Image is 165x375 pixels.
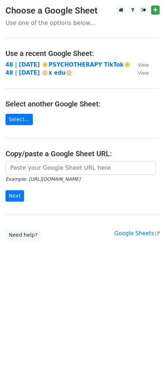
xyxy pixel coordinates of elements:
h4: Use a recent Google Sheet: [5,49,160,58]
small: View [138,70,149,76]
small: Example: [URL][DOMAIN_NAME] [5,176,80,182]
h4: Select another Google Sheet: [5,100,160,108]
h3: Choose a Google Sheet [5,5,160,16]
small: View [138,62,149,68]
a: Select... [5,114,33,125]
a: Google Sheets [114,230,160,237]
a: View [131,70,149,76]
input: Paste your Google Sheet URL here [5,161,156,175]
a: View [131,61,149,68]
h4: Copy/paste a Google Sheet URL: [5,149,160,158]
a: 48 | [DATE] 🔆x edu🔆 [5,70,73,76]
p: Use one of the options below... [5,19,160,27]
input: Next [5,190,24,202]
a: 48 | [DATE] ☀️PSYCHOTHERAPY TikTok☀️ [5,61,131,68]
a: Need help? [5,229,41,241]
